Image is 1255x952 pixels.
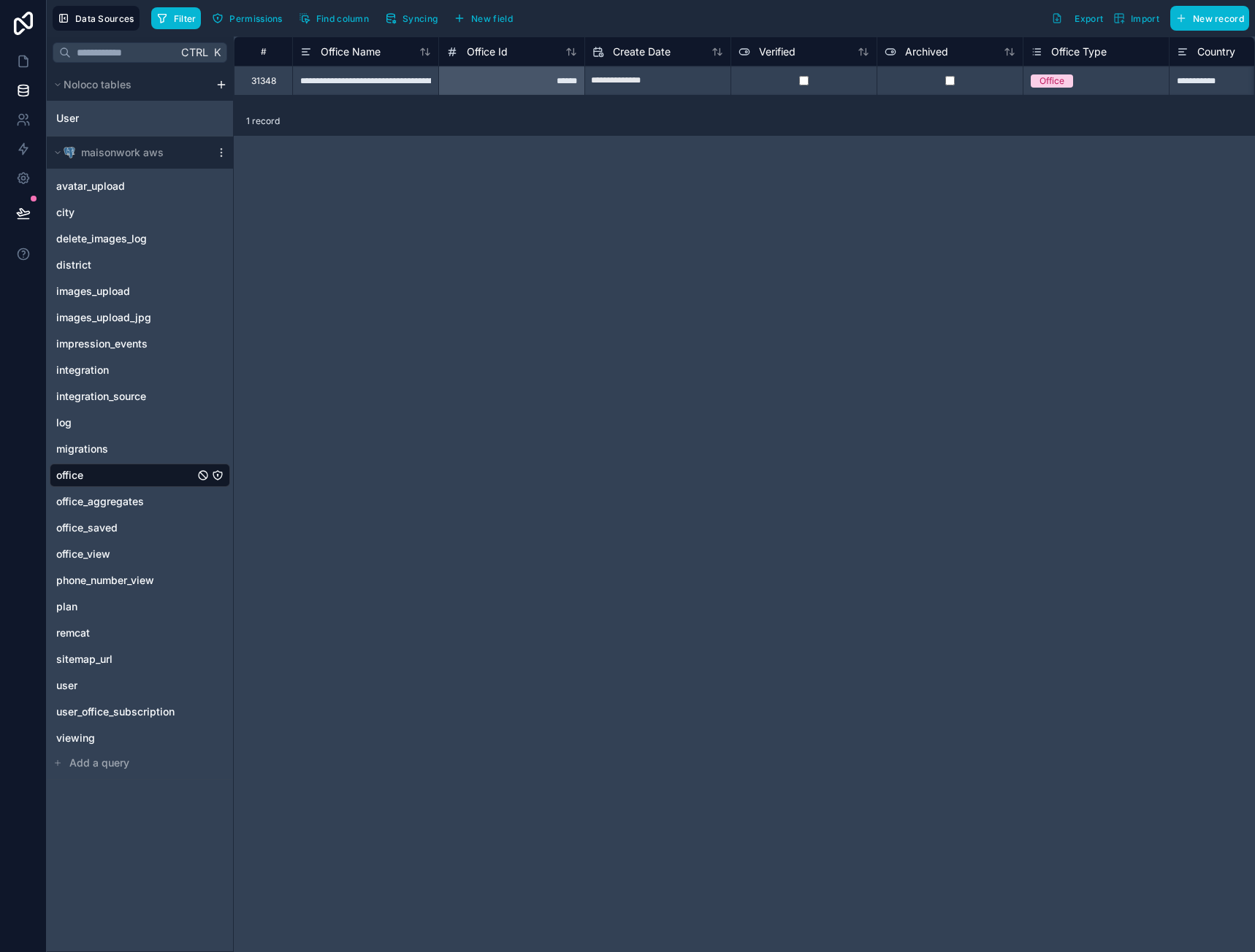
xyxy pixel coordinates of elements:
[229,13,282,24] span: Permissions
[1170,6,1249,31] button: New record
[294,7,374,29] button: Find column
[471,13,513,24] span: New field
[1164,6,1249,31] a: New record
[207,7,287,29] button: Permissions
[403,13,438,24] span: Syncing
[1046,6,1108,31] button: Export
[1193,13,1244,24] span: New record
[207,7,293,29] a: Permissions
[1197,45,1235,59] span: Country
[449,7,518,29] button: New field
[75,13,134,24] span: Data Sources
[1051,45,1107,59] span: Office Type
[151,7,202,29] button: Filter
[905,45,948,59] span: Archived
[245,46,281,57] div: #
[251,75,276,87] div: 31348
[174,13,197,24] span: Filter
[380,7,443,29] button: Syncing
[53,6,140,31] button: Data Sources
[759,45,796,59] span: Verified
[180,43,210,61] span: Ctrl
[246,115,280,127] span: 1 record
[1108,6,1164,31] button: Import
[467,45,508,59] span: Office Id
[321,45,381,59] span: Office Name
[613,45,671,59] span: Create Date
[1075,13,1103,24] span: Export
[380,7,449,29] a: Syncing
[316,13,369,24] span: Find column
[1131,13,1159,24] span: Import
[212,47,222,58] span: K
[1040,74,1064,88] div: Office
